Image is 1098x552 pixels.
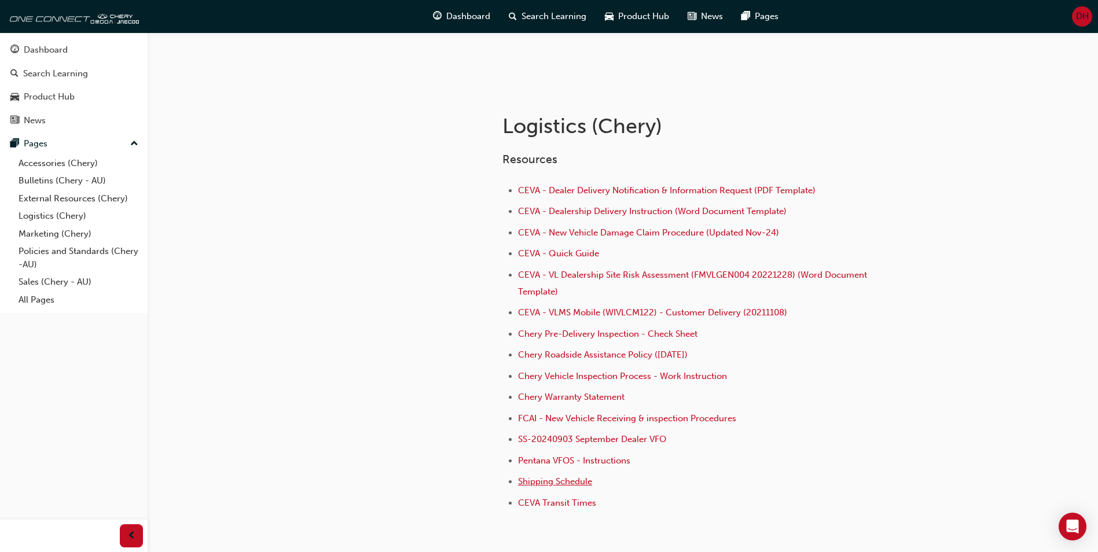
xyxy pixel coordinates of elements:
[424,5,500,28] a: guage-iconDashboard
[500,5,596,28] a: search-iconSearch Learning
[24,114,46,127] div: News
[24,43,68,57] div: Dashboard
[1076,10,1089,23] span: DH
[518,392,625,402] a: Chery Warranty Statement
[518,476,592,487] a: Shipping Schedule
[14,172,143,190] a: Bulletins (Chery - AU)
[502,113,882,139] h1: Logistics (Chery)
[23,67,88,80] div: Search Learning
[518,206,787,216] a: CEVA - Dealership Delivery Instruction (Word Document Template)
[502,153,557,166] span: Resources
[678,5,732,28] a: news-iconNews
[518,329,697,339] a: Chery Pre-Delivery Inspection - Check Sheet
[14,154,143,172] a: Accessories (Chery)
[518,185,816,196] a: CEVA - Dealer Delivery Notification & Information Request (PDF Template)
[5,86,143,108] a: Product Hub
[130,137,138,152] span: up-icon
[5,110,143,131] a: News
[24,90,75,104] div: Product Hub
[5,39,143,61] a: Dashboard
[14,225,143,243] a: Marketing (Chery)
[10,45,19,56] span: guage-icon
[1059,513,1086,540] div: Open Intercom Messenger
[518,498,596,508] a: CEVA Transit Times
[605,9,614,24] span: car-icon
[10,92,19,102] span: car-icon
[446,10,490,23] span: Dashboard
[24,137,47,150] div: Pages
[14,273,143,291] a: Sales (Chery - AU)
[5,133,143,154] button: Pages
[433,9,442,24] span: guage-icon
[127,529,136,543] span: prev-icon
[741,9,750,24] span: pages-icon
[596,5,678,28] a: car-iconProduct Hub
[14,207,143,225] a: Logistics (Chery)
[518,349,688,360] a: Chery Roadside Assistance Policy ([DATE])
[518,307,787,318] a: CEVA - VLMS Mobile (WIVLCM122) - Customer Delivery (20211108)
[10,69,19,79] span: search-icon
[518,413,736,424] a: FCAI - New Vehicle Receiving & inspection Procedures
[5,37,143,133] button: DashboardSearch LearningProduct HubNews
[518,434,666,444] a: SS-20240903 September Dealer VFO
[701,10,723,23] span: News
[518,455,630,466] a: Pentana VFOS - Instructions
[14,190,143,208] a: External Resources (Chery)
[1072,6,1092,27] button: DH
[6,5,139,28] img: oneconnect
[618,10,669,23] span: Product Hub
[518,248,599,259] a: CEVA - Quick Guide
[14,242,143,273] a: Policies and Standards (Chery -AU)
[509,9,517,24] span: search-icon
[14,291,143,309] a: All Pages
[10,139,19,149] span: pages-icon
[518,270,869,297] a: CEVA - VL Dealership Site Risk Assessment (FMVLGEN004 20221228) (Word Document Template)
[522,10,586,23] span: Search Learning
[518,227,779,238] a: CEVA - New Vehicle Damage Claim Procedure (Updated Nov-24)
[688,9,696,24] span: news-icon
[755,10,778,23] span: Pages
[10,116,19,126] span: news-icon
[518,371,727,381] a: Chery Vehicle Inspection Process - Work Instruction
[5,63,143,84] a: Search Learning
[732,5,788,28] a: pages-iconPages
